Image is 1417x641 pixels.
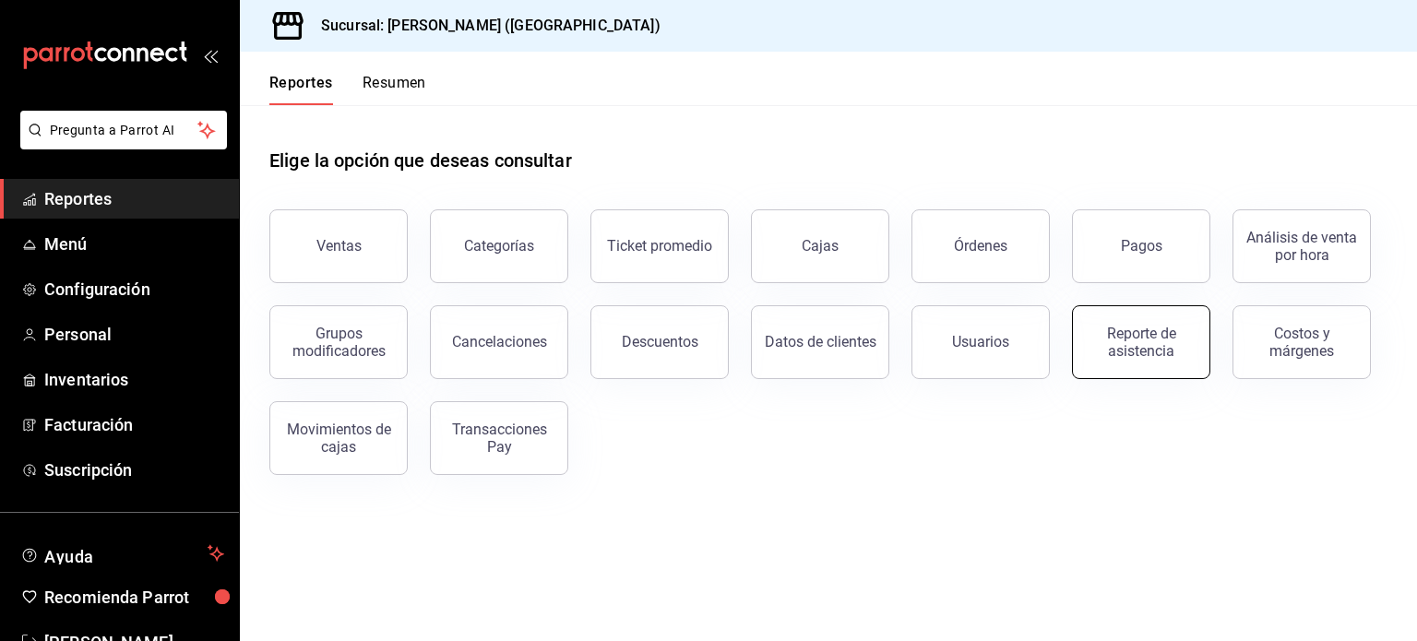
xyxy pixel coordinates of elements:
[44,542,200,564] span: Ayuda
[1232,209,1371,283] button: Análisis de venta por hora
[13,134,227,153] a: Pregunta a Parrot AI
[452,333,547,350] div: Cancelaciones
[269,147,572,174] h1: Elige la opción que deseas consultar
[269,401,408,475] button: Movimientos de cajas
[952,333,1009,350] div: Usuarios
[269,74,426,105] div: navigation tabs
[44,186,224,211] span: Reportes
[316,237,362,255] div: Ventas
[1232,305,1371,379] button: Costos y márgenes
[464,237,534,255] div: Categorías
[607,237,712,255] div: Ticket promedio
[911,209,1050,283] button: Órdenes
[50,121,198,140] span: Pregunta a Parrot AI
[765,333,876,350] div: Datos de clientes
[954,237,1007,255] div: Órdenes
[44,322,224,347] span: Personal
[306,15,661,37] h3: Sucursal: [PERSON_NAME] ([GEOGRAPHIC_DATA])
[1244,229,1359,264] div: Análisis de venta por hora
[1072,305,1210,379] button: Reporte de asistencia
[1121,237,1162,255] div: Pagos
[442,421,556,456] div: Transacciones Pay
[1244,325,1359,360] div: Costos y márgenes
[363,74,426,105] button: Resumen
[20,111,227,149] button: Pregunta a Parrot AI
[44,367,224,392] span: Inventarios
[622,333,698,350] div: Descuentos
[802,235,839,257] div: Cajas
[1072,209,1210,283] button: Pagos
[203,48,218,63] button: open_drawer_menu
[269,74,333,105] button: Reportes
[44,231,224,256] span: Menú
[1084,325,1198,360] div: Reporte de asistencia
[911,305,1050,379] button: Usuarios
[751,209,889,283] a: Cajas
[281,421,396,456] div: Movimientos de cajas
[430,305,568,379] button: Cancelaciones
[590,305,729,379] button: Descuentos
[430,401,568,475] button: Transacciones Pay
[44,412,224,437] span: Facturación
[269,305,408,379] button: Grupos modificadores
[44,457,224,482] span: Suscripción
[751,305,889,379] button: Datos de clientes
[44,585,224,610] span: Recomienda Parrot
[430,209,568,283] button: Categorías
[590,209,729,283] button: Ticket promedio
[269,209,408,283] button: Ventas
[44,277,224,302] span: Configuración
[281,325,396,360] div: Grupos modificadores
